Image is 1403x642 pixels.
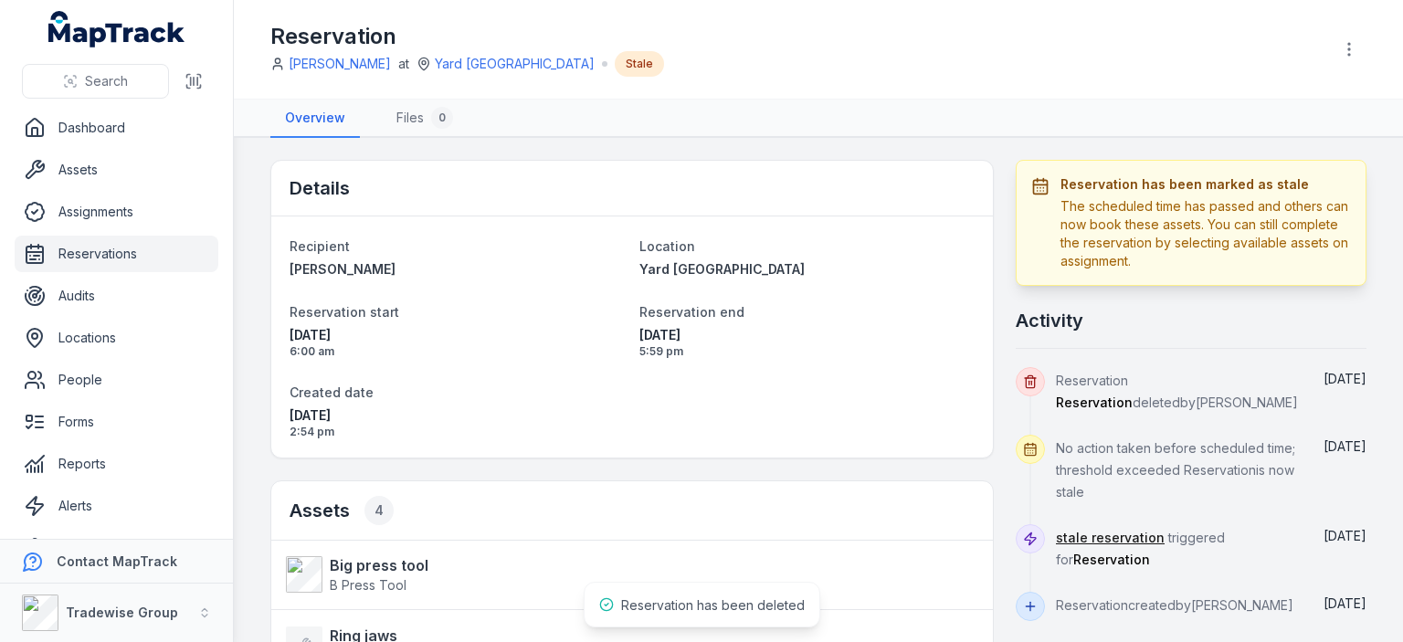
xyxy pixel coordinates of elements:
[270,22,664,51] h1: Reservation
[15,110,218,146] a: Dashboard
[57,553,177,569] strong: Contact MapTrack
[1324,595,1366,611] span: [DATE]
[290,384,374,400] span: Created date
[15,446,218,482] a: Reports
[639,326,975,359] time: 9/10/2025, 5:59:59 PM
[85,72,128,90] span: Search
[15,236,218,272] a: Reservations
[330,577,406,593] span: B Press Tool
[15,194,218,230] a: Assignments
[290,425,625,439] span: 2:54 pm
[1016,308,1083,333] h2: Activity
[290,496,394,525] h2: Assets
[1060,197,1351,270] div: The scheduled time has passed and others can now book these assets. You can still complete the re...
[290,326,625,344] span: [DATE]
[1324,528,1366,543] time: 9/10/2025, 12:00:00 PM
[1324,371,1366,386] span: [DATE]
[1056,530,1225,567] span: triggered for
[615,51,664,77] div: Stale
[290,406,625,439] time: 9/9/2025, 2:54:52 PM
[382,100,468,138] a: Files0
[639,326,975,344] span: [DATE]
[1060,175,1351,194] h3: Reservation has been marked as stale
[364,496,394,525] div: 4
[290,304,399,320] span: Reservation start
[15,488,218,524] a: Alerts
[290,238,350,254] span: Recipient
[1056,395,1133,410] span: Reservation
[639,261,805,277] span: Yard [GEOGRAPHIC_DATA]
[290,406,625,425] span: [DATE]
[639,344,975,359] span: 5:59 pm
[15,320,218,356] a: Locations
[48,11,185,47] a: MapTrack
[289,55,391,73] a: [PERSON_NAME]
[15,404,218,440] a: Forms
[1324,371,1366,386] time: 9/10/2025, 1:24:25 PM
[15,362,218,398] a: People
[1324,595,1366,611] time: 9/9/2025, 2:54:52 PM
[639,304,744,320] span: Reservation end
[15,278,218,314] a: Audits
[22,64,169,99] button: Search
[66,605,178,620] strong: Tradewise Group
[1324,528,1366,543] span: [DATE]
[431,107,453,129] div: 0
[1056,440,1295,500] span: No action taken before scheduled time; threshold exceeded Reservation is now stale
[398,55,409,73] span: at
[330,554,428,576] strong: Big press tool
[435,55,595,73] a: Yard [GEOGRAPHIC_DATA]
[290,175,350,201] h2: Details
[639,238,695,254] span: Location
[1073,552,1150,567] span: Reservation
[15,530,218,566] a: Settings
[290,344,625,359] span: 6:00 am
[1324,438,1366,454] time: 9/10/2025, 12:00:00 PM
[1056,597,1293,613] span: Reservation created by [PERSON_NAME]
[290,326,625,359] time: 9/10/2025, 6:00:00 AM
[1056,373,1298,410] span: Reservation deleted by [PERSON_NAME]
[270,100,360,138] a: Overview
[639,260,975,279] a: Yard [GEOGRAPHIC_DATA]
[290,260,625,279] a: [PERSON_NAME]
[621,597,805,613] span: Reservation has been deleted
[1056,529,1165,547] a: stale reservation
[1324,438,1366,454] span: [DATE]
[15,152,218,188] a: Assets
[286,554,960,595] a: Big press toolB Press Tool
